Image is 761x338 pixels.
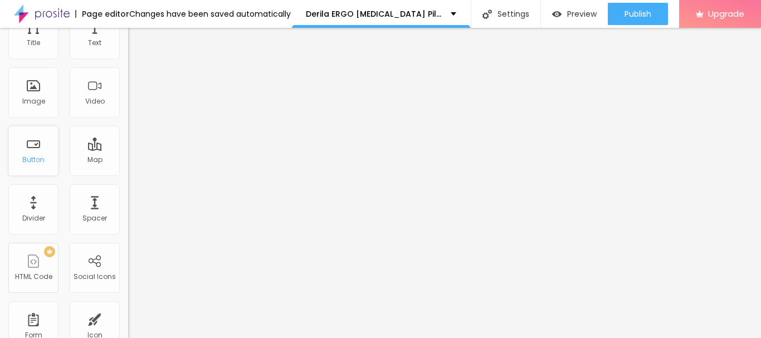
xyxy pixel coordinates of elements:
img: view-1.svg [552,9,562,19]
button: Publish [608,3,668,25]
div: Image [22,97,45,105]
div: Social Icons [74,273,116,281]
div: Spacer [82,214,107,222]
span: Upgrade [708,9,744,18]
iframe: Editor [128,28,761,338]
div: Text [88,39,101,47]
div: Divider [22,214,45,222]
span: Publish [625,9,651,18]
p: Derila ERGO [MEDICAL_DATA] Pillow [306,10,442,18]
div: Map [87,156,103,164]
div: Page editor [75,10,129,18]
div: Video [85,97,105,105]
span: Preview [567,9,597,18]
div: Title [27,39,40,47]
img: Icone [482,9,492,19]
div: Button [22,156,45,164]
button: Preview [541,3,608,25]
div: HTML Code [15,273,52,281]
div: Changes have been saved automatically [129,10,291,18]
